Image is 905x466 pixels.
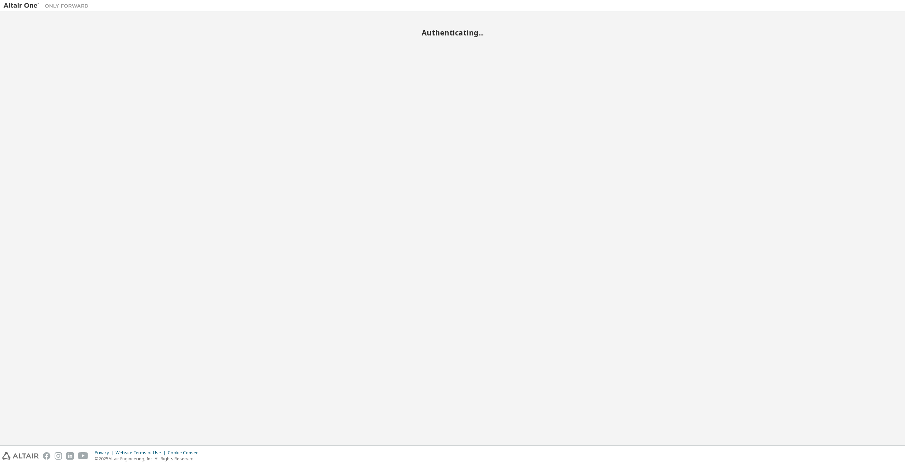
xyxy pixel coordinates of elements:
h2: Authenticating... [4,28,901,37]
img: linkedin.svg [66,452,74,460]
img: youtube.svg [78,452,88,460]
img: instagram.svg [55,452,62,460]
img: altair_logo.svg [2,452,39,460]
div: Website Terms of Use [116,450,168,456]
div: Cookie Consent [168,450,204,456]
img: facebook.svg [43,452,50,460]
img: Altair One [4,2,92,9]
p: © 2025 Altair Engineering, Inc. All Rights Reserved. [95,456,204,462]
div: Privacy [95,450,116,456]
